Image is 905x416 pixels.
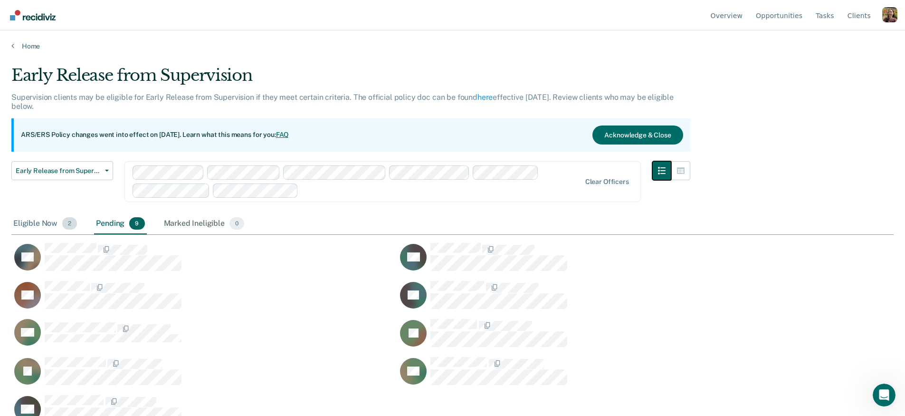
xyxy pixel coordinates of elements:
div: CaseloadOpportunityCell-03192695 [11,281,397,319]
div: CaseloadOpportunityCell-16429896 [11,319,397,357]
button: Acknowledge & Close [592,126,683,145]
span: 0 [229,217,244,230]
div: CaseloadOpportunityCell-02141561 [11,242,397,281]
a: Home [11,42,894,50]
p: ARS/ERS Policy changes went into effect on [DATE]. Learn what this means for you: [21,130,289,140]
div: CaseloadOpportunityCell-07754157 [397,281,783,319]
div: Clear officers [585,178,629,186]
img: Recidiviz [10,10,56,20]
div: Marked Ineligible0 [162,213,247,234]
div: Pending9 [94,213,146,234]
div: CaseloadOpportunityCell-02978885 [397,357,783,395]
span: Early Release from Supervision [16,167,101,175]
button: Profile dropdown button [882,7,897,22]
span: 9 [129,217,144,230]
div: Eligible Now2 [11,213,79,234]
div: CaseloadOpportunityCell-06306360 [11,357,397,395]
iframe: Intercom live chat [873,384,895,406]
div: CaseloadOpportunityCell-03310575 [397,319,783,357]
div: Early Release from Supervision [11,66,690,93]
span: 2 [62,217,77,230]
p: Supervision clients may be eligible for Early Release from Supervision if they meet certain crite... [11,93,674,111]
a: here [477,93,493,102]
div: CaseloadOpportunityCell-02231220 [397,242,783,281]
button: Early Release from Supervision [11,161,113,180]
a: FAQ [276,131,289,138]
